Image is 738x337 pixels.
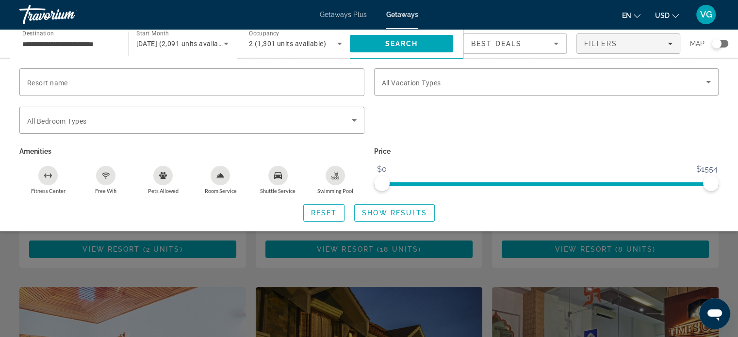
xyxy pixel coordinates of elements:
[690,37,705,50] span: Map
[192,165,249,194] button: Room Service
[19,144,364,158] p: Amenities
[204,188,236,194] span: Room Service
[699,298,730,329] iframe: Button to launch messaging window
[703,176,719,191] span: ngx-slider-max
[134,165,192,194] button: Pets Allowed
[249,40,326,48] span: 2 (1,301 units available)
[148,188,179,194] span: Pets Allowed
[95,188,116,194] span: Free Wifi
[584,40,617,48] span: Filters
[320,11,367,18] a: Getaways Plus
[249,165,307,194] button: Shuttle Service
[303,204,345,222] button: Reset
[260,188,295,194] span: Shuttle Service
[376,162,388,177] span: $0
[386,11,418,18] a: Getaways
[374,182,719,184] ngx-slider: ngx-slider
[695,162,719,177] span: $1554
[576,33,680,54] button: Filters
[622,12,631,19] span: en
[362,209,427,217] span: Show Results
[19,165,77,194] button: Fitness Center
[700,10,712,19] span: VG
[77,165,134,194] button: Free Wifi
[471,40,522,48] span: Best Deals
[27,117,86,125] span: All Bedroom Types
[307,165,364,194] button: Swimming Pool
[385,40,418,48] span: Search
[317,188,353,194] span: Swimming Pool
[382,79,441,87] span: All Vacation Types
[655,8,679,22] button: Change currency
[471,38,558,49] mat-select: Sort by
[622,8,640,22] button: Change language
[374,144,719,158] p: Price
[374,176,390,191] span: ngx-slider
[311,209,337,217] span: Reset
[693,4,719,25] button: User Menu
[655,12,670,19] span: USD
[27,79,68,87] span: Resort name
[354,204,435,222] button: Show Results
[249,30,279,37] span: Occupancy
[31,188,66,194] span: Fitness Center
[350,35,454,52] button: Search
[22,38,115,50] input: Select destination
[136,30,169,37] span: Start Month
[136,40,230,48] span: [DATE] (2,091 units available)
[19,2,116,27] a: Travorium
[22,30,54,36] span: Destination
